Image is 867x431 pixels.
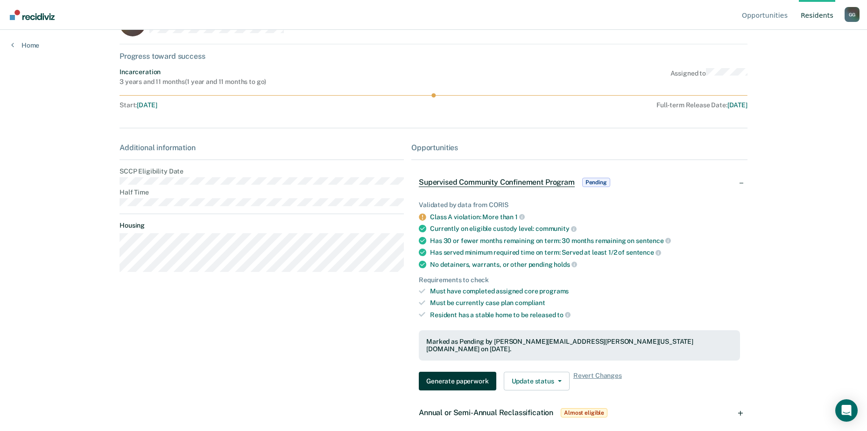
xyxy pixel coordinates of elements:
div: 3 years and 11 months ( 1 year and 11 months to go ) [120,78,266,86]
div: Class A violation: More than 1 [430,213,740,221]
span: Pending [582,178,610,187]
span: [DATE] [727,101,747,109]
div: Full-term Release Date : [409,101,747,109]
div: Must have completed assigned core [430,287,740,295]
span: sentence [636,237,671,244]
div: Assigned to [670,68,747,86]
button: Profile dropdown button [845,7,860,22]
span: Supervised Community Confinement Program [419,178,575,187]
dt: Housing [120,222,404,229]
div: Progress toward success [120,52,747,61]
div: Resident has a stable home to be released [430,311,740,319]
a: Navigate to form link [419,372,500,390]
dt: Half Time [120,188,404,196]
span: sentence [626,249,661,256]
div: Requirements to check [419,276,740,284]
span: Almost eligible [561,408,607,417]
span: Annual or Semi-Annual Reclassification [419,408,553,417]
span: Revert Changes [573,372,622,390]
div: Validated by data from CORIS [419,201,740,209]
span: holds [554,261,577,268]
button: Generate paperwork [419,372,496,390]
span: programs [539,287,569,295]
span: [DATE] [137,101,157,109]
a: Home [11,41,39,49]
div: G G [845,7,860,22]
div: Incarceration [120,68,266,76]
div: Marked as Pending by [PERSON_NAME][EMAIL_ADDRESS][PERSON_NAME][US_STATE][DOMAIN_NAME] on [DATE]. [426,338,733,354]
div: Annual or Semi-Annual ReclassificationAlmost eligible [411,398,747,428]
span: compliant [515,299,545,306]
div: Opportunities [411,143,747,152]
span: community [536,225,577,232]
div: Start : [120,101,405,109]
div: Additional information [120,143,404,152]
div: Open Intercom Messenger [835,399,858,422]
div: Has served minimum required time on term: Served at least 1/2 of [430,248,740,257]
div: Currently on eligible custody level: [430,224,740,233]
div: Must be currently case plan [430,299,740,307]
button: Update status [504,372,570,390]
dt: SCCP Eligibility Date [120,167,404,175]
span: to [557,311,571,319]
div: No detainers, warrants, or other pending [430,260,740,269]
div: Has 30 or fewer months remaining on term: 30 months remaining on [430,236,740,245]
img: Recidiviz [10,10,55,20]
div: Supervised Community Confinement ProgramPending [411,167,747,197]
